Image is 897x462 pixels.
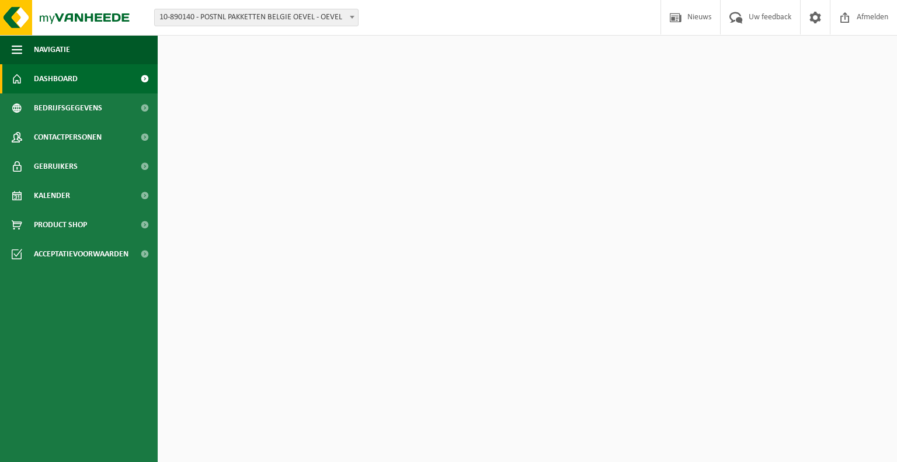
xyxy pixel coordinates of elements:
span: Bedrijfsgegevens [34,93,102,123]
span: 10-890140 - POSTNL PAKKETTEN BELGIE OEVEL - OEVEL [155,9,358,26]
span: Gebruikers [34,152,78,181]
span: Dashboard [34,64,78,93]
span: Acceptatievoorwaarden [34,239,128,269]
span: Product Shop [34,210,87,239]
span: Contactpersonen [34,123,102,152]
span: Navigatie [34,35,70,64]
span: 10-890140 - POSTNL PAKKETTEN BELGIE OEVEL - OEVEL [154,9,359,26]
span: Kalender [34,181,70,210]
